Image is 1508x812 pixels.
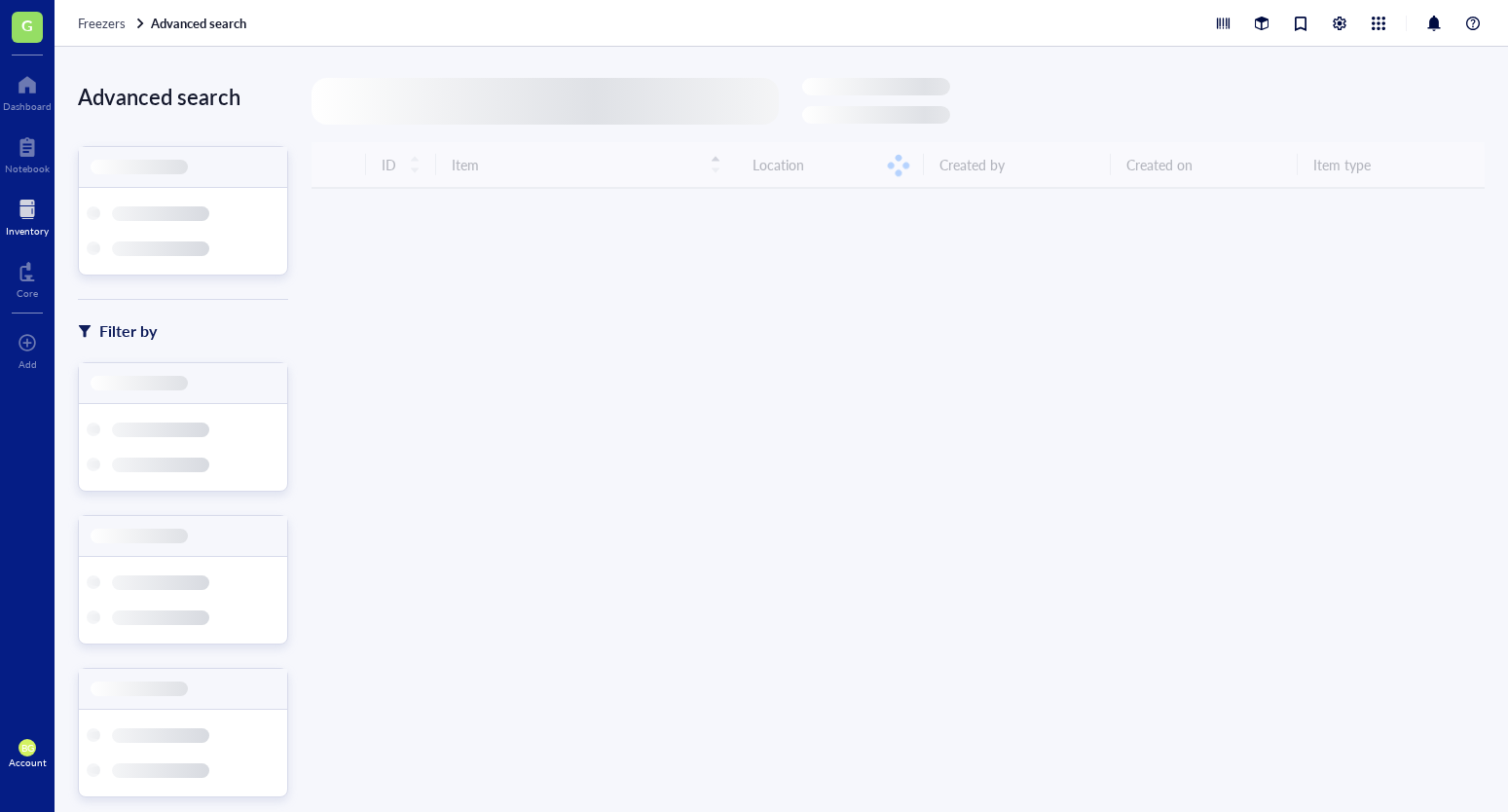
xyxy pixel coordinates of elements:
[151,15,250,32] a: Advanced search
[18,358,37,370] div: Add
[78,78,288,115] div: Advanced search
[6,194,49,237] a: Inventory
[78,14,126,32] span: Freezers
[99,318,157,344] div: Filter by
[5,131,50,174] a: Notebook
[21,742,34,754] span: BG
[9,757,47,768] div: Account
[17,287,38,299] div: Core
[5,163,50,174] div: Notebook
[6,225,49,237] div: Inventory
[21,13,33,37] span: G
[78,15,147,32] a: Freezers
[3,69,52,112] a: Dashboard
[17,256,38,299] a: Core
[3,100,52,112] div: Dashboard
